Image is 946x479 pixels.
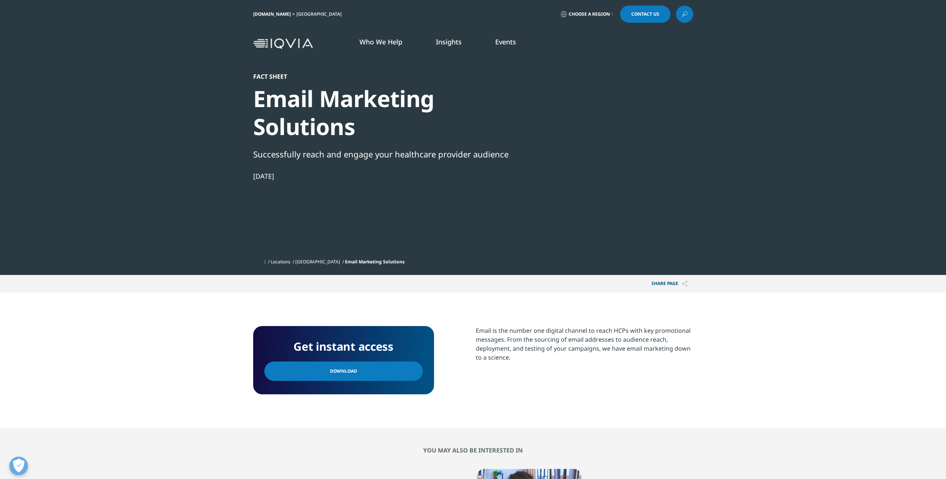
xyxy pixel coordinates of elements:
img: Share PAGE [682,281,688,287]
span: Email Marketing Solutions [345,259,405,265]
img: IQVIA Healthcare Information Technology and Pharma Clinical Research Company [253,38,313,49]
a: Insights [436,37,462,46]
a: Locations [271,259,290,265]
div: Email is the number one digital channel to reach HCPs with key promotional messages. From the sou... [476,326,693,362]
div: [DATE] [253,172,509,181]
span: Choose a Region [569,11,610,17]
span: Contact Us [631,12,659,16]
h2: You may also be interested in [253,447,693,454]
span: Download [330,367,357,375]
button: Share PAGEShare PAGE [646,275,693,292]
div: [GEOGRAPHIC_DATA] [296,11,345,17]
a: [DOMAIN_NAME] [253,11,291,17]
h4: Get instant access [264,337,423,356]
nav: Primary [316,26,693,61]
a: Download [264,361,423,381]
a: Contact Us [620,6,670,23]
a: [GEOGRAPHIC_DATA] [295,259,340,265]
a: Events [495,37,516,46]
p: Share PAGE [646,275,693,292]
div: Fact Sheet [253,73,509,80]
div: Successfully reach and engage your healthcare provider audience [253,148,509,160]
button: Open Preferences [9,457,28,475]
div: Email Marketing Solutions [253,85,509,141]
a: Who We Help [359,37,402,46]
